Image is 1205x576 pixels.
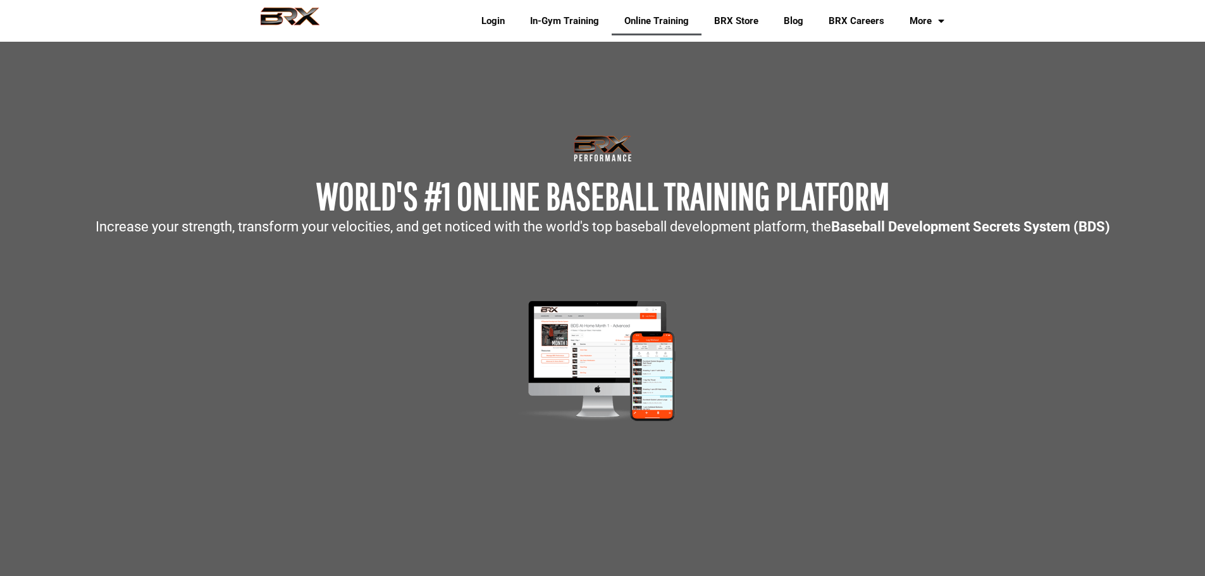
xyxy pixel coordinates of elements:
[612,6,701,35] a: Online Training
[316,174,889,218] span: WORLD'S #1 ONLINE BASEBALL TRAINING PLATFORM
[469,6,517,35] a: Login
[459,6,957,35] div: Navigation Menu
[572,133,634,164] img: Transparent-Black-BRX-Logo-White-Performance
[831,219,1110,235] strong: Baseball Development Secrets System (BDS)
[816,6,897,35] a: BRX Careers
[502,297,703,424] img: Mockup-2-large
[897,6,957,35] a: More
[701,6,771,35] a: BRX Store
[771,6,816,35] a: Blog
[249,7,331,35] img: BRX Performance
[6,220,1199,234] p: Increase your strength, transform your velocities, and get noticed with the world's top baseball ...
[517,6,612,35] a: In-Gym Training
